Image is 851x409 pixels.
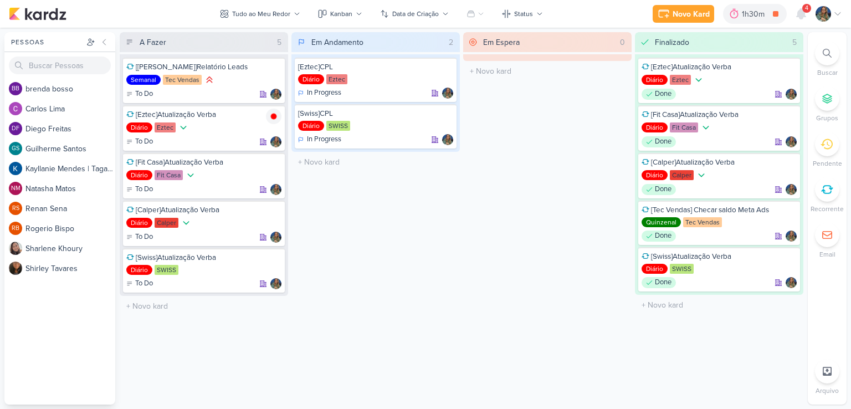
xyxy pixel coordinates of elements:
div: Responsável: Isabella Gutierres [442,88,453,99]
div: 5 [788,37,801,48]
div: To Do [126,89,153,100]
img: Isabella Gutierres [786,136,797,147]
input: Buscar Pessoas [9,57,111,74]
div: To Do [126,232,153,243]
div: [Eztec]Atualização Verba [642,62,797,72]
div: [Swiss]CPL [298,109,453,119]
img: kardz.app [9,7,66,21]
div: Diário [642,75,668,85]
p: To Do [135,232,153,243]
div: Prioridade Baixa [693,74,704,85]
div: S h i r l e y T a v a r e s [25,263,115,274]
p: Grupos [816,113,838,123]
div: K a y l l a n i e M e n d e s | T a g a w a [25,163,115,175]
img: Shirley Tavares [9,262,22,275]
div: [Fit Casa]Atualização Verba [126,157,281,167]
div: Responsável: Isabella Gutierres [786,231,797,242]
div: To Do [126,136,153,147]
div: N a t a s h a M a t o s [25,183,115,195]
div: To Do [126,184,153,195]
div: [Calper]Atualização Verba [126,205,281,215]
div: Done [642,184,676,195]
img: Isabella Gutierres [786,231,797,242]
img: Isabella Gutierres [270,278,281,289]
img: Isabella Gutierres [270,184,281,195]
p: bb [12,86,19,92]
div: Semanal [126,75,161,85]
p: GS [12,146,19,152]
p: RS [12,206,19,212]
div: Natasha Matos [9,182,22,195]
div: [Swiss]Atualização Verba [126,253,281,263]
div: [Calper]Atualização Verba [642,157,797,167]
div: Novo Kard [673,8,710,20]
div: Diário [642,170,668,180]
p: Done [655,231,671,242]
div: To Do [126,278,153,289]
div: Responsável: Isabella Gutierres [270,232,281,243]
div: Pessoas [9,37,84,47]
img: Isabella Gutierres [786,277,797,288]
p: Pendente [813,159,842,168]
div: SWISS [670,264,694,274]
div: Eztec [670,75,691,85]
span: 4 [805,4,808,13]
div: b r e n d a b o s s o [25,83,115,95]
p: Done [655,184,671,195]
p: In Progress [307,88,341,99]
div: Em Espera [483,37,520,48]
div: Prioridade Baixa [181,217,192,228]
div: Responsável: Isabella Gutierres [786,136,797,147]
img: Carlos Lima [9,102,22,115]
div: Finalizado [655,37,689,48]
div: G u i l h e r m e S a n t o s [25,143,115,155]
button: Novo Kard [653,5,714,23]
div: Fit Casa [155,170,183,180]
div: Done [642,231,676,242]
div: Diário [126,265,152,275]
div: SWISS [155,265,178,275]
div: Em Andamento [311,37,363,48]
div: Responsável: Isabella Gutierres [270,136,281,147]
div: Diário [642,122,668,132]
div: brenda bosso [9,82,22,95]
div: Renan Sena [9,202,22,215]
img: Isabella Gutierres [270,136,281,147]
div: Prioridade Alta [204,74,215,85]
div: Diário [642,264,668,274]
div: Prioridade Baixa [178,122,189,133]
div: C a r l o s L i m a [25,103,115,115]
div: Eztec [155,122,176,132]
img: Isabella Gutierres [786,89,797,100]
div: Diário [126,122,152,132]
div: Diego Freitas [9,122,22,135]
p: To Do [135,278,153,289]
div: In Progress [298,88,341,99]
div: Responsável: Isabella Gutierres [270,278,281,289]
img: Isabella Gutierres [442,88,453,99]
div: Done [642,136,676,147]
div: [Fit Casa]Atualização Verba [642,110,797,120]
div: Tec Vendas [683,217,722,227]
p: Arquivo [816,386,839,396]
div: Responsável: Isabella Gutierres [786,89,797,100]
div: Prioridade Baixa [185,170,196,181]
p: In Progress [307,134,341,145]
p: RB [12,226,19,232]
div: R o g e r i o B i s p o [25,223,115,234]
div: In Progress [298,134,341,145]
div: R e n a n S e n a [25,203,115,214]
div: Responsável: Isabella Gutierres [786,184,797,195]
div: Responsável: Isabella Gutierres [270,89,281,100]
div: Diário [126,170,152,180]
div: [Eztec]CPL [298,62,453,72]
div: Diário [298,74,324,84]
div: [Eztec]Atualização Verba [126,110,281,120]
div: Prioridade Baixa [696,170,707,181]
img: Isabella Gutierres [442,134,453,145]
p: To Do [135,89,153,100]
div: SWISS [326,121,350,131]
div: 0 [616,37,629,48]
input: + Novo kard [637,297,801,313]
div: [Tec Vendas]Relatório Leads [126,62,281,72]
